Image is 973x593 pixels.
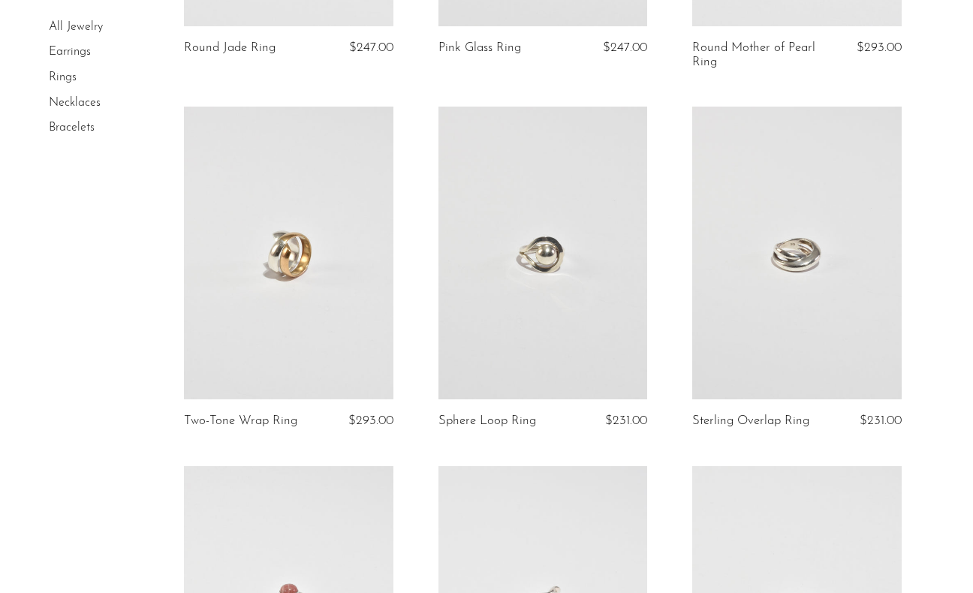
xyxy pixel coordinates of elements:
a: Rings [49,71,77,83]
a: Round Mother of Pearl Ring [692,41,830,69]
a: Two-Tone Wrap Ring [184,414,297,428]
span: $293.00 [348,414,393,427]
a: All Jewelry [49,21,103,33]
span: $293.00 [857,41,902,54]
a: Bracelets [49,122,95,134]
a: Sphere Loop Ring [438,414,536,428]
span: $231.00 [860,414,902,427]
span: $231.00 [605,414,647,427]
a: Necklaces [49,97,101,109]
span: $247.00 [349,41,393,54]
span: $247.00 [603,41,647,54]
a: Pink Glass Ring [438,41,521,55]
a: Sterling Overlap Ring [692,414,809,428]
a: Earrings [49,47,91,59]
a: Round Jade Ring [184,41,276,55]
